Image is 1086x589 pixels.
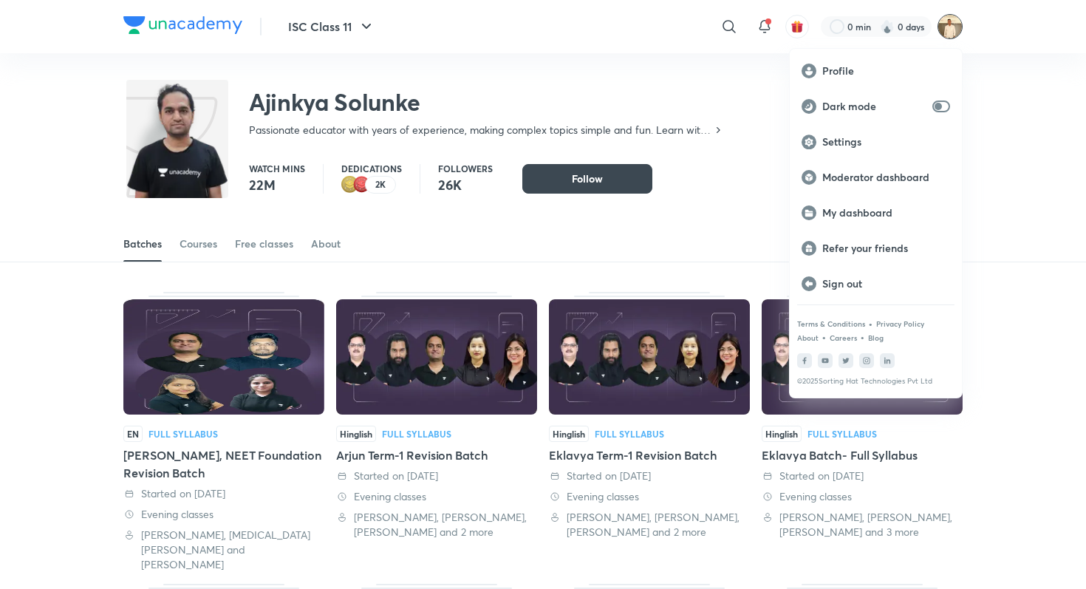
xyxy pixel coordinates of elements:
[822,330,827,344] div: •
[822,242,950,255] p: Refer your friends
[790,160,962,195] a: Moderator dashboard
[822,277,950,290] p: Sign out
[797,319,865,328] a: Terms & Conditions
[822,100,926,113] p: Dark mode
[860,330,865,344] div: •
[822,64,950,78] p: Profile
[790,231,962,266] a: Refer your friends
[876,319,924,328] a: Privacy Policy
[797,333,819,342] a: About
[797,377,954,386] p: © 2025 Sorting Hat Technologies Pvt Ltd
[830,333,857,342] a: Careers
[868,317,873,330] div: •
[790,195,962,231] a: My dashboard
[868,333,884,342] a: Blog
[822,171,950,184] p: Moderator dashboard
[790,124,962,160] a: Settings
[790,53,962,89] a: Profile
[822,206,950,219] p: My dashboard
[822,135,950,149] p: Settings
